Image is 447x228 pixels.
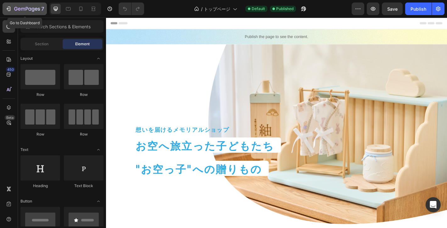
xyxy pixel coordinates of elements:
[64,92,103,97] div: Row
[93,145,103,155] span: Toggle open
[20,56,33,61] span: Layout
[426,197,441,212] div: Open Intercom Messenger
[20,198,32,204] span: Button
[75,41,90,47] span: Element
[41,5,44,13] p: 7
[20,20,103,33] input: Search Sections & Elements
[20,92,60,97] div: Row
[35,41,48,47] span: Section
[276,6,293,12] span: Published
[382,3,403,15] button: Save
[93,196,103,206] span: Toggle open
[106,18,447,228] iframe: Design area
[411,6,426,12] div: Publish
[93,53,103,64] span: Toggle open
[20,147,28,153] span: Text
[204,6,230,12] span: トップページ
[6,67,15,72] div: 450
[387,6,398,12] span: Save
[3,3,47,15] button: 7
[201,6,203,12] span: /
[20,131,60,137] div: Row
[252,6,265,12] span: Default
[20,183,60,189] div: Heading
[5,115,15,120] div: Beta
[64,131,103,137] div: Row
[405,3,432,15] button: Publish
[119,3,144,15] div: Undo/Redo
[64,183,103,189] div: Text Block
